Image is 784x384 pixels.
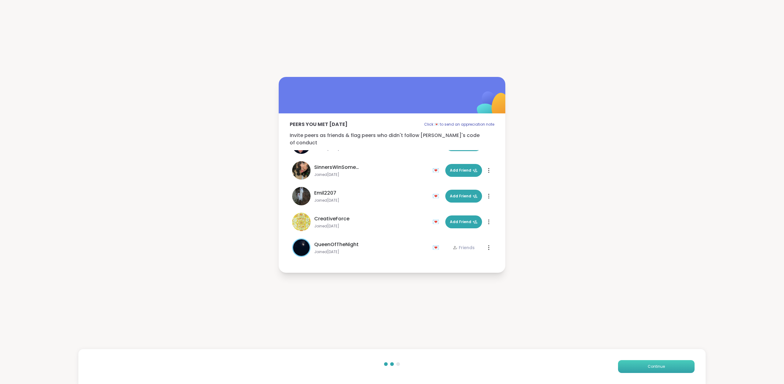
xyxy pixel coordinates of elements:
img: Emil2207 [292,187,311,205]
button: Continue [618,360,695,373]
p: Click 💌 to send an appreciation note [424,121,494,128]
span: Continue [648,364,665,369]
p: Invite peers as friends & flag peers who didn't follow [PERSON_NAME]'s code of conduct [290,132,494,146]
div: 💌 [432,191,442,201]
span: Emil2207 [314,189,336,197]
span: Add Friend [450,168,477,173]
span: Add Friend [450,193,477,199]
span: Joined [DATE] [314,172,429,177]
span: QueenOfTheNight [314,241,359,248]
div: Friends [453,245,475,251]
div: 💌 [432,243,442,253]
span: Joined [DATE] [314,224,429,229]
span: CreativeForce [314,215,349,222]
img: SinnersWinSometimes [292,161,311,180]
img: ShareWell Logomark [462,75,523,136]
span: Add Friend [450,219,477,225]
span: Joined [DATE] [314,198,429,203]
p: Peers you met [DATE] [290,121,348,128]
button: Add Friend [445,164,482,177]
span: SinnersWinSometimes [314,164,360,171]
span: Joined [DATE] [314,249,429,254]
div: 💌 [432,165,442,175]
button: Add Friend [445,215,482,228]
div: 💌 [432,217,442,227]
img: CreativeForce [292,213,311,231]
img: QueenOfTheNight [293,239,310,256]
button: Add Friend [445,190,482,203]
